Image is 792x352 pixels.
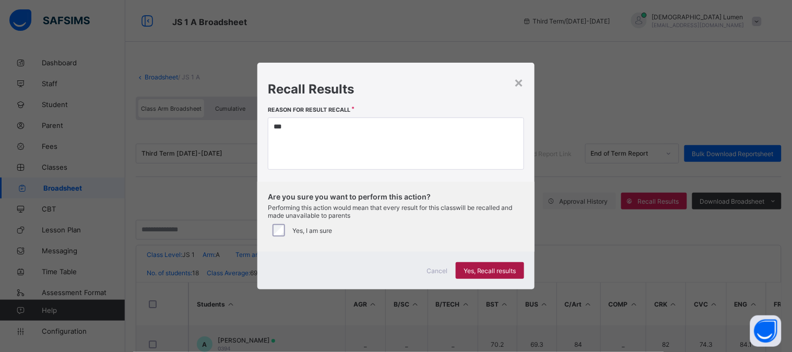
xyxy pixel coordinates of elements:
[427,267,447,275] span: Cancel
[268,204,524,219] span: Performing this action would mean that every result for this class will be recalled and made unav...
[268,81,527,97] h1: Recall Results
[514,73,524,91] div: ×
[750,315,782,347] button: Open asap
[464,267,516,275] span: Yes, Recall results
[268,192,524,201] span: Are you sure you want to perform this action?
[292,227,332,234] label: Yes, I am sure
[268,107,350,113] label: Reason for result recall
